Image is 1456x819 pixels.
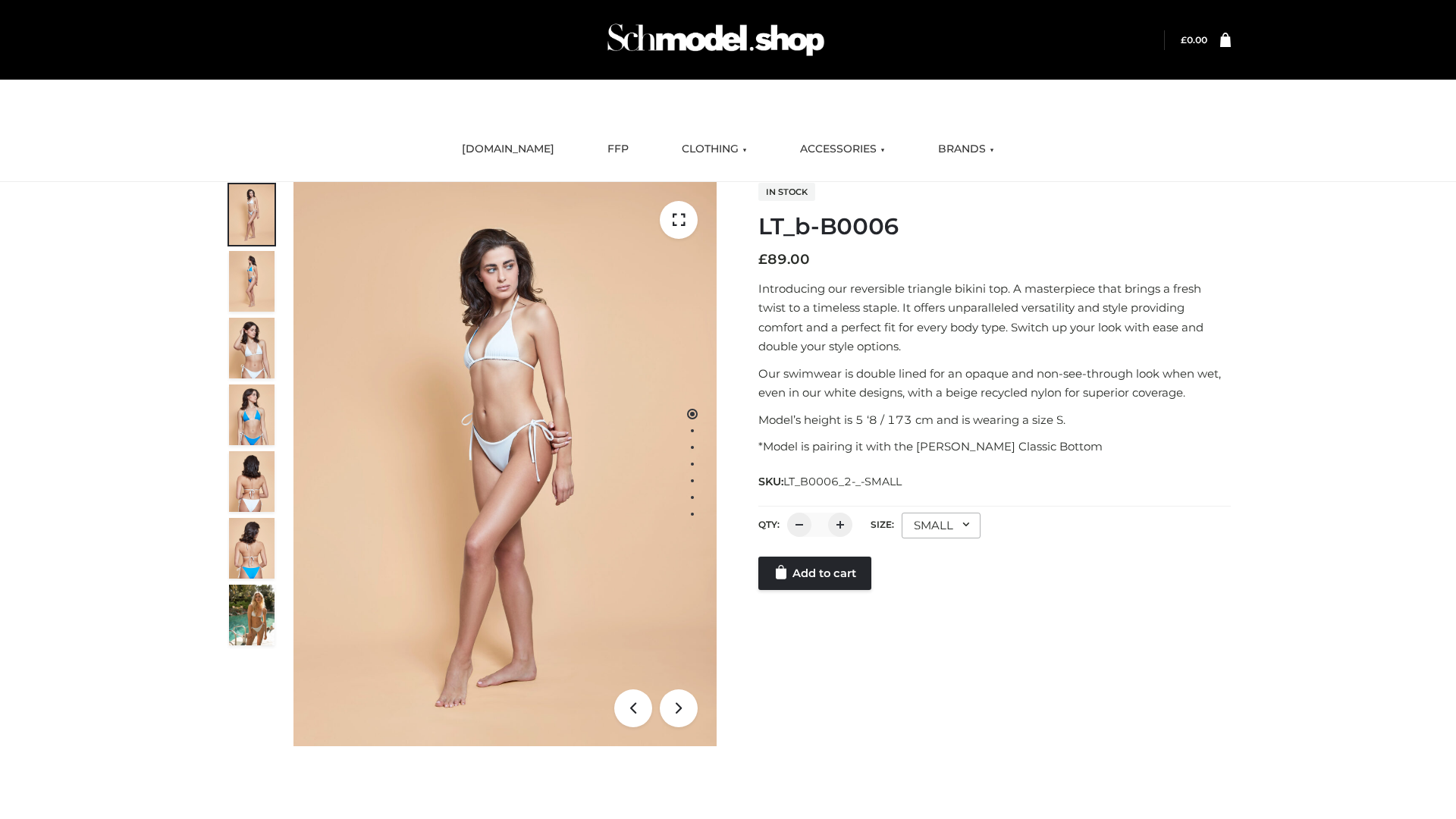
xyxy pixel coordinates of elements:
img: ArielClassicBikiniTop_CloudNine_AzureSky_OW114ECO_3-scaled.jpg [229,318,275,378]
bdi: 89.00 [758,251,810,268]
a: ACCESSORIES [789,133,896,166]
h1: LT_b-B0006 [758,213,1231,240]
img: ArielClassicBikiniTop_CloudNine_AzureSky_OW114ECO_4-scaled.jpg [229,384,275,445]
a: [DOMAIN_NAME] [450,133,566,166]
p: Model’s height is 5 ‘8 / 173 cm and is wearing a size S. [758,410,1231,430]
a: FFP [596,133,640,166]
p: Introducing our reversible triangle bikini top. A masterpiece that brings a fresh twist to a time... [758,279,1231,356]
span: In stock [758,183,815,201]
span: SKU: [758,472,903,491]
div: SMALL [902,513,981,538]
img: ArielClassicBikiniTop_CloudNine_AzureSky_OW114ECO_8-scaled.jpg [229,518,275,579]
a: CLOTHING [670,133,758,166]
a: BRANDS [927,133,1006,166]
img: ArielClassicBikiniTop_CloudNine_AzureSky_OW114ECO_7-scaled.jpg [229,451,275,512]
span: £ [1181,34,1187,45]
a: Add to cart [758,557,871,590]
img: Schmodel Admin 964 [602,10,830,70]
span: LT_B0006_2-_-SMALL [783,475,902,488]
img: ArielClassicBikiniTop_CloudNine_AzureSky_OW114ECO_2-scaled.jpg [229,251,275,312]
bdi: 0.00 [1181,34,1207,45]
p: Our swimwear is double lined for an opaque and non-see-through look when wet, even in our white d... [758,364,1231,403]
img: ArielClassicBikiniTop_CloudNine_AzureSky_OW114ECO_1-scaled.jpg [229,184,275,245]
img: Arieltop_CloudNine_AzureSky2.jpg [229,585,275,645]
a: £0.00 [1181,34,1207,45]
label: Size: [871,519,894,530]
span: £ [758,251,767,268]
p: *Model is pairing it with the [PERSON_NAME] Classic Bottom [758,437,1231,457]
img: ArielClassicBikiniTop_CloudNine_AzureSky_OW114ECO_1 [293,182,717,746]
label: QTY: [758,519,780,530]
